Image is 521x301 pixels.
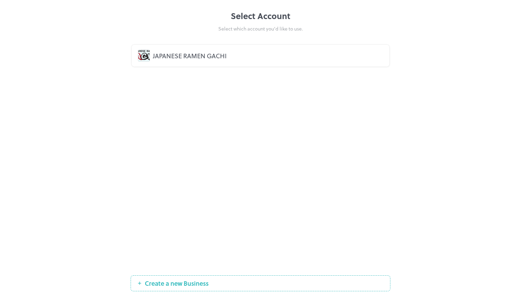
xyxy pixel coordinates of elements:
[131,25,390,32] div: Select which account you’d like to use.
[141,280,212,287] span: Create a new Business
[153,51,383,60] div: JAPANESE RAMEN GACHI
[138,50,150,61] img: avatar
[131,10,390,22] div: Select Account
[131,275,390,291] button: Create a new Business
